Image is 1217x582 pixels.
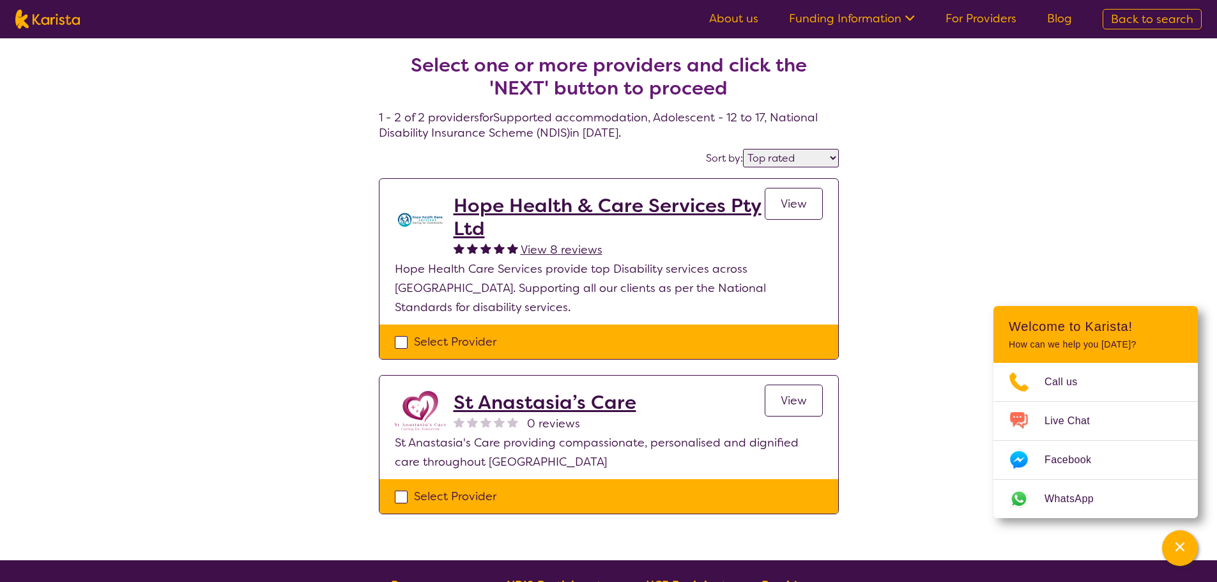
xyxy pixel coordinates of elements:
a: Blog [1047,11,1072,26]
img: nonereviewstar [454,417,464,427]
img: nonereviewstar [494,417,505,427]
img: ts6kn0scflc8jqbskg2q.jpg [395,194,446,245]
span: Live Chat [1045,411,1105,431]
img: nonereviewstar [467,417,478,427]
span: View 8 reviews [521,242,602,257]
a: About us [709,11,758,26]
a: Back to search [1103,9,1202,29]
h4: 1 - 2 of 2 providers for Supported accommodation , Adolescent - 12 to 17 , National Disability In... [379,23,839,141]
a: View [765,188,823,220]
ul: Choose channel [993,363,1198,518]
img: Karista logo [15,10,80,29]
img: nonereviewstar [480,417,491,427]
img: fullstar [494,243,505,254]
span: Back to search [1111,11,1193,27]
p: St Anastasia's Care providing compassionate, personalised and dignified care throughout [GEOGRAPH... [395,433,823,471]
p: How can we help you [DATE]? [1009,339,1183,350]
img: fullstar [467,243,478,254]
img: fullstar [480,243,491,254]
h2: Select one or more providers and click the 'NEXT' button to proceed [394,54,823,100]
p: Hope Health Care Services provide top Disability services across [GEOGRAPHIC_DATA]. Supporting al... [395,259,823,317]
div: Channel Menu [993,306,1198,518]
a: View 8 reviews [521,240,602,259]
span: Call us [1045,372,1093,392]
a: For Providers [945,11,1016,26]
span: View [781,196,807,211]
a: Hope Health & Care Services Pty Ltd [454,194,765,240]
img: fullstar [507,243,518,254]
span: Facebook [1045,450,1106,470]
a: View [765,385,823,417]
button: Channel Menu [1162,530,1198,566]
h2: Welcome to Karista! [1009,319,1183,334]
img: nonereviewstar [507,417,518,427]
a: Funding Information [789,11,915,26]
a: Web link opens in a new tab. [993,480,1198,518]
span: View [781,393,807,408]
span: WhatsApp [1045,489,1109,509]
img: cvvk5ykyqvtt10if4gjk.png [395,391,446,431]
span: 0 reviews [527,414,580,433]
img: fullstar [454,243,464,254]
a: St Anastasia’s Care [454,391,636,414]
label: Sort by: [706,151,743,165]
